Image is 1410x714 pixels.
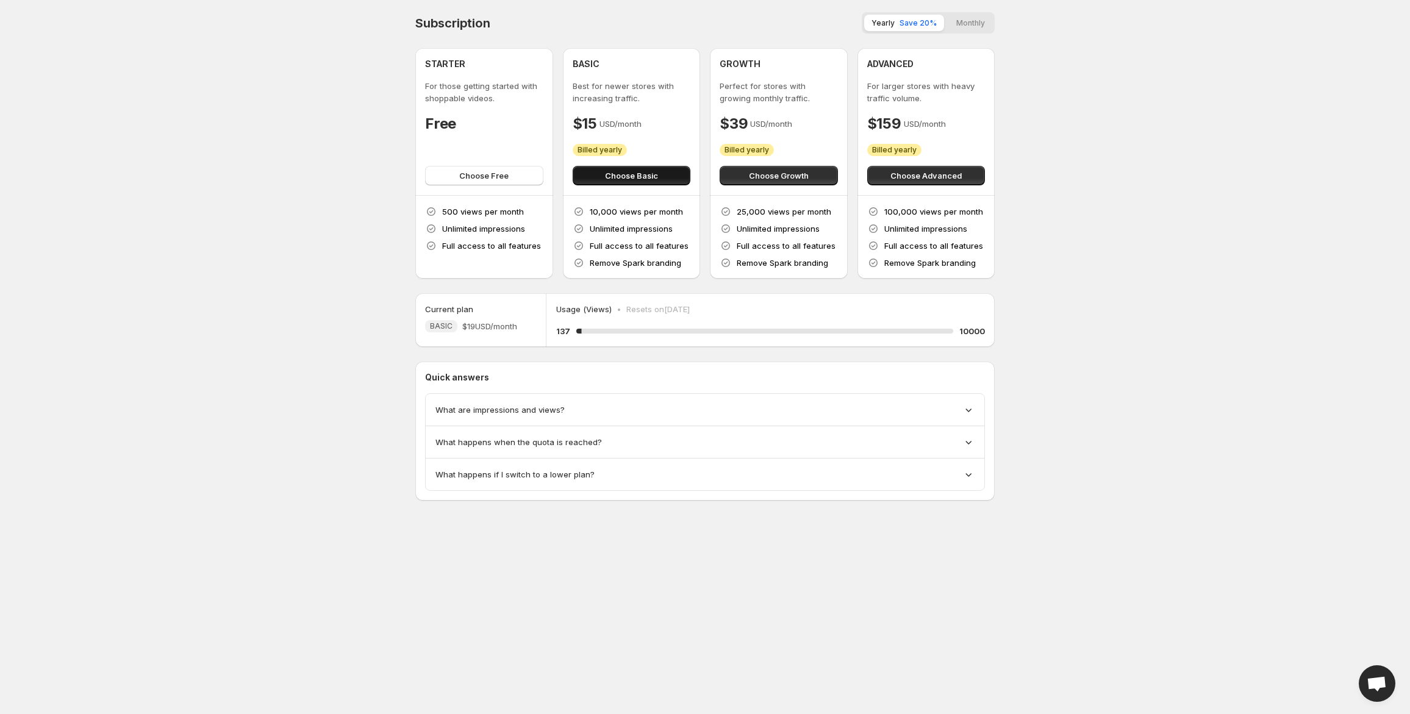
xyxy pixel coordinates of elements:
[867,166,986,185] button: Choose Advanced
[425,80,543,104] p: For those getting started with shoppable videos.
[425,58,465,70] h4: STARTER
[884,240,983,252] p: Full access to all features
[590,257,681,269] p: Remove Spark branding
[884,223,967,235] p: Unlimited impressions
[425,371,985,384] p: Quick answers
[590,205,683,218] p: 10,000 views per month
[573,114,597,134] h4: $15
[599,118,642,130] p: USD/month
[720,166,838,185] button: Choose Growth
[864,15,944,31] button: YearlySave 20%
[425,303,473,315] h5: Current plan
[442,223,525,235] p: Unlimited impressions
[737,240,836,252] p: Full access to all features
[605,170,658,182] span: Choose Basic
[737,257,828,269] p: Remove Spark branding
[556,303,612,315] p: Usage (Views)
[459,170,509,182] span: Choose Free
[884,205,983,218] p: 100,000 views per month
[1359,665,1395,702] a: Open chat
[871,18,895,27] span: Yearly
[617,303,621,315] p: •
[867,80,986,104] p: For larger stores with heavy traffic volume.
[720,114,748,134] h4: $39
[430,321,453,331] span: BASIC
[435,436,602,448] span: What happens when the quota is reached?
[425,114,456,134] h4: Free
[415,16,490,30] h4: Subscription
[573,80,691,104] p: Best for newer stores with increasing traffic.
[949,15,992,31] button: Monthly
[867,114,901,134] h4: $159
[556,325,570,337] h5: 137
[959,325,985,337] h5: 10000
[435,468,595,480] span: What happens if I switch to a lower plan?
[573,58,599,70] h4: BASIC
[884,257,976,269] p: Remove Spark branding
[737,223,820,235] p: Unlimited impressions
[890,170,962,182] span: Choose Advanced
[573,144,627,156] div: Billed yearly
[590,223,673,235] p: Unlimited impressions
[737,205,831,218] p: 25,000 views per month
[720,80,838,104] p: Perfect for stores with growing monthly traffic.
[442,240,541,252] p: Full access to all features
[626,303,690,315] p: Resets on [DATE]
[720,58,760,70] h4: GROWTH
[425,166,543,185] button: Choose Free
[442,205,524,218] p: 500 views per month
[749,170,809,182] span: Choose Growth
[904,118,946,130] p: USD/month
[750,118,792,130] p: USD/month
[435,404,565,416] span: What are impressions and views?
[900,18,937,27] span: Save 20%
[867,144,922,156] div: Billed yearly
[573,166,691,185] button: Choose Basic
[867,58,914,70] h4: ADVANCED
[462,320,517,332] span: $19 USD/month
[590,240,689,252] p: Full access to all features
[720,144,774,156] div: Billed yearly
